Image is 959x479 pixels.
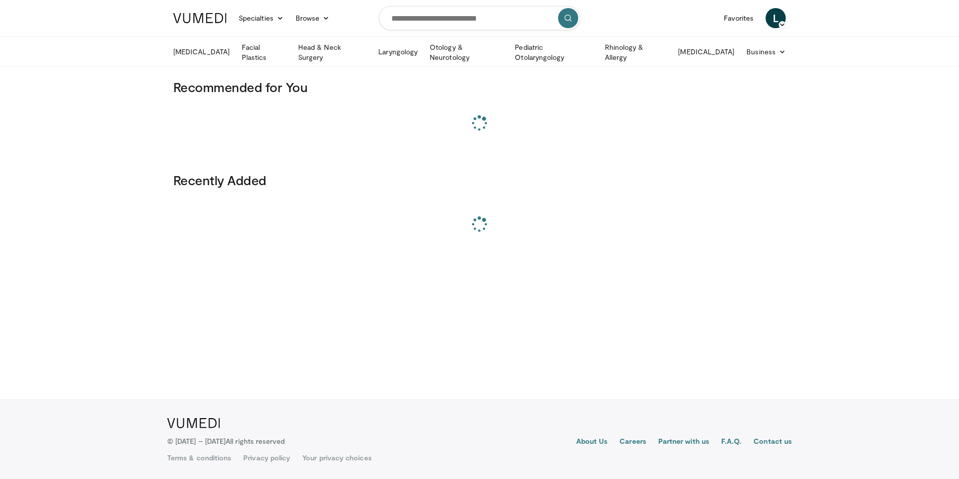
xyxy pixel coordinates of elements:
a: [MEDICAL_DATA] [672,42,740,62]
a: Your privacy choices [302,453,371,463]
a: Contact us [753,436,792,448]
a: Terms & conditions [167,453,231,463]
a: Business [740,42,792,62]
a: Laryngology [372,42,424,62]
a: Partner with us [658,436,709,448]
a: Privacy policy [243,453,290,463]
img: VuMedi Logo [173,13,227,23]
a: Rhinology & Allergy [599,42,672,62]
a: Specialties [233,8,290,28]
a: L [766,8,786,28]
a: Browse [290,8,336,28]
p: © [DATE] – [DATE] [167,436,285,446]
img: VuMedi Logo [167,418,220,428]
a: Favorites [718,8,760,28]
a: Otology & Neurotology [424,42,509,62]
h3: Recommended for You [173,79,786,95]
span: All rights reserved [226,437,285,445]
a: F.A.Q. [721,436,741,448]
a: About Us [576,436,608,448]
a: Head & Neck Surgery [292,42,372,62]
a: Careers [620,436,646,448]
a: Facial Plastics [236,42,292,62]
a: [MEDICAL_DATA] [167,42,236,62]
input: Search topics, interventions [379,6,580,30]
a: Pediatric Otolaryngology [509,42,598,62]
h3: Recently Added [173,172,786,188]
